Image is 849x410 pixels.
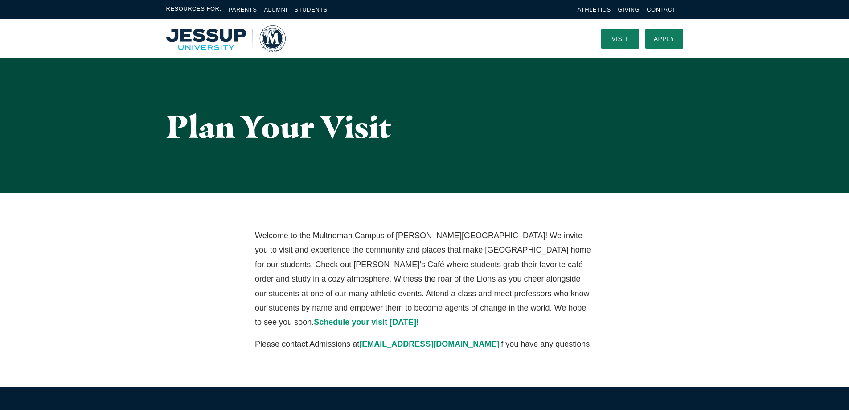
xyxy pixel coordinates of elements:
a: Apply [645,29,683,49]
a: Schedule your visit [DATE]! [314,318,419,327]
a: Contact [647,6,676,13]
a: Giving [618,6,640,13]
span: Resources For: [166,4,221,15]
p: Please contact Admissions at if you have any questions. [255,337,594,351]
img: Multnomah University Logo [166,25,286,52]
a: Visit [601,29,639,49]
h1: Plan Your Visit [166,109,683,144]
a: Athletics [578,6,611,13]
p: Welcome to the Multnomah Campus of [PERSON_NAME][GEOGRAPHIC_DATA]! We invite you to visit and exp... [255,228,594,330]
a: Parents [229,6,257,13]
a: Alumni [264,6,287,13]
a: [EMAIL_ADDRESS][DOMAIN_NAME] [359,340,499,348]
a: Students [295,6,328,13]
a: Home [166,25,286,52]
